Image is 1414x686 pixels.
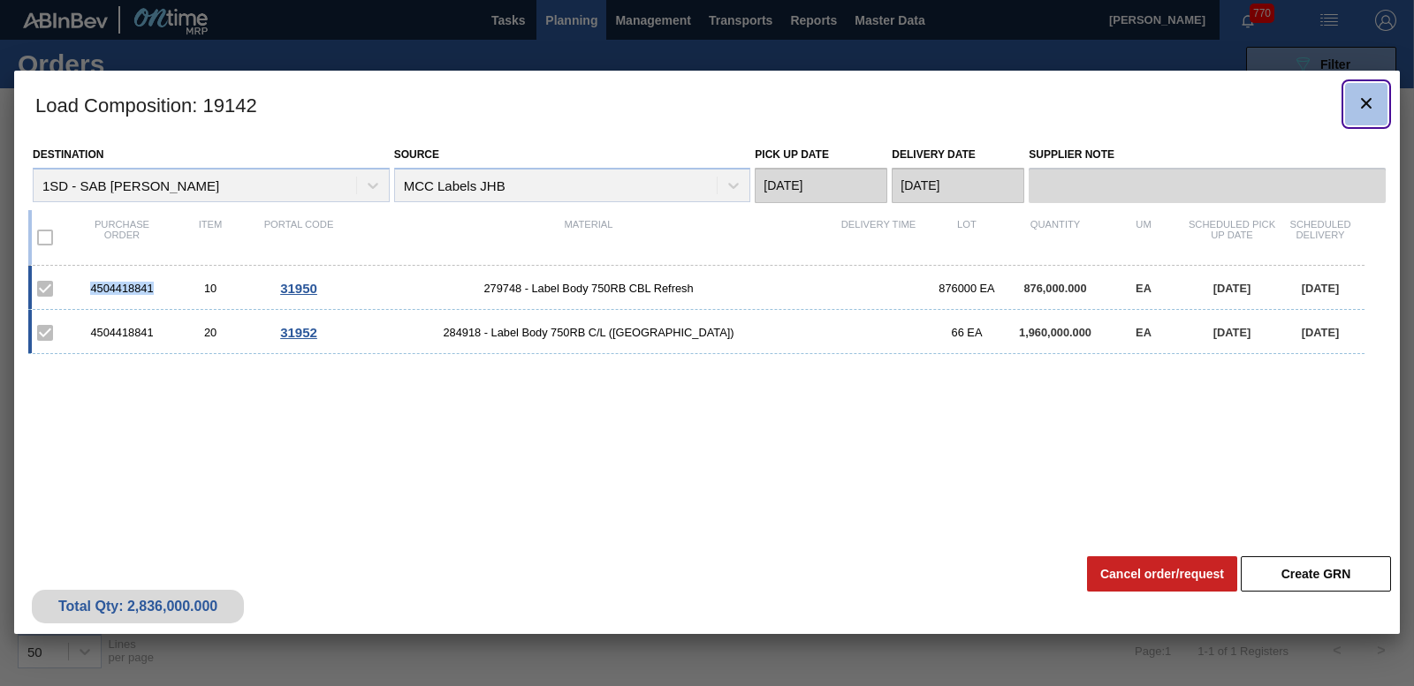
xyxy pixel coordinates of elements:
[78,326,166,339] div: 4504418841
[280,281,317,296] span: 31950
[755,148,829,161] label: Pick up Date
[1213,282,1251,295] span: [DATE]
[166,282,255,295] div: 10
[394,148,439,161] label: Source
[1136,326,1152,339] span: EA
[892,148,975,161] label: Delivery Date
[343,219,834,256] div: Material
[1087,556,1237,592] button: Cancel order/request
[1276,219,1365,256] div: Scheduled Delivery
[923,219,1011,256] div: Lot
[1099,219,1188,256] div: UM
[1136,282,1152,295] span: EA
[1023,282,1086,295] span: 876,000.000
[923,282,1011,295] div: 876000 EA
[1011,219,1099,256] div: Quantity
[78,219,166,256] div: Purchase order
[343,326,834,339] span: 284918 - Label Body 750RB C/L (Hogwarts)
[1302,282,1339,295] span: [DATE]
[1213,326,1251,339] span: [DATE]
[834,219,923,256] div: Delivery Time
[33,148,103,161] label: Destination
[1302,326,1339,339] span: [DATE]
[45,599,231,614] div: Total Qty: 2,836,000.000
[1188,219,1276,256] div: Scheduled Pick up Date
[923,326,1011,339] div: 66 EA
[1019,326,1091,339] span: 1,960,000.000
[166,219,255,256] div: Item
[280,325,317,340] span: 31952
[14,71,1400,138] h3: Load Composition : 19142
[255,219,343,256] div: Portal code
[255,281,343,296] div: Go to Order
[166,326,255,339] div: 20
[755,168,887,203] input: mm/dd/yyyy
[1241,556,1391,592] button: Create GRN
[255,325,343,340] div: Go to Order
[78,282,166,295] div: 4504418841
[1029,142,1386,168] label: Supplier Note
[892,168,1024,203] input: mm/dd/yyyy
[343,282,834,295] span: 279748 - Label Body 750RB CBL Refresh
